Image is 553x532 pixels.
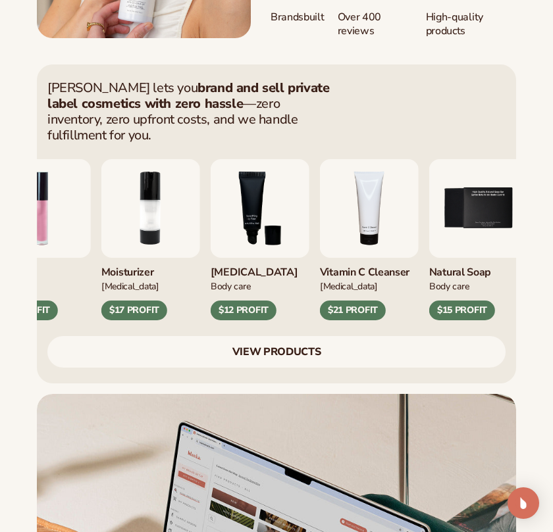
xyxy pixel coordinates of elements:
a: VIEW PRODUCTS [47,336,506,368]
img: Vitamin c cleanser. [320,159,419,258]
p: Over 400 reviews [338,3,413,38]
img: Nature bar of soap. [429,159,528,258]
div: $12 PROFIT [211,301,276,320]
div: Body Care [211,279,309,293]
div: $21 PROFIT [320,301,386,320]
p: High-quality products [426,3,516,38]
div: Open Intercom Messenger [508,487,539,519]
div: [MEDICAL_DATA] [211,258,309,279]
div: 5 / 9 [429,159,528,321]
div: Body Care [429,279,528,293]
strong: brand and sell private label cosmetics with zero hassle [47,79,329,112]
div: Natural Soap [429,258,528,279]
div: $15 PROFIT [429,301,495,320]
div: Vitamin C Cleanser [320,258,419,279]
div: 4 / 9 [320,159,419,321]
div: [MEDICAL_DATA] [101,279,200,293]
div: Moisturizer [101,258,200,279]
p: [PERSON_NAME] lets you —zero inventory, zero upfront costs, and we handle fulfillment for you. [47,80,330,143]
div: $17 PROFIT [101,301,167,320]
img: Smoothing lip balm. [211,159,309,258]
div: [MEDICAL_DATA] [320,279,419,293]
div: 3 / 9 [211,159,309,321]
p: Brands built [271,3,325,24]
img: Moisturizing lotion. [101,159,200,258]
div: 2 / 9 [101,159,200,321]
